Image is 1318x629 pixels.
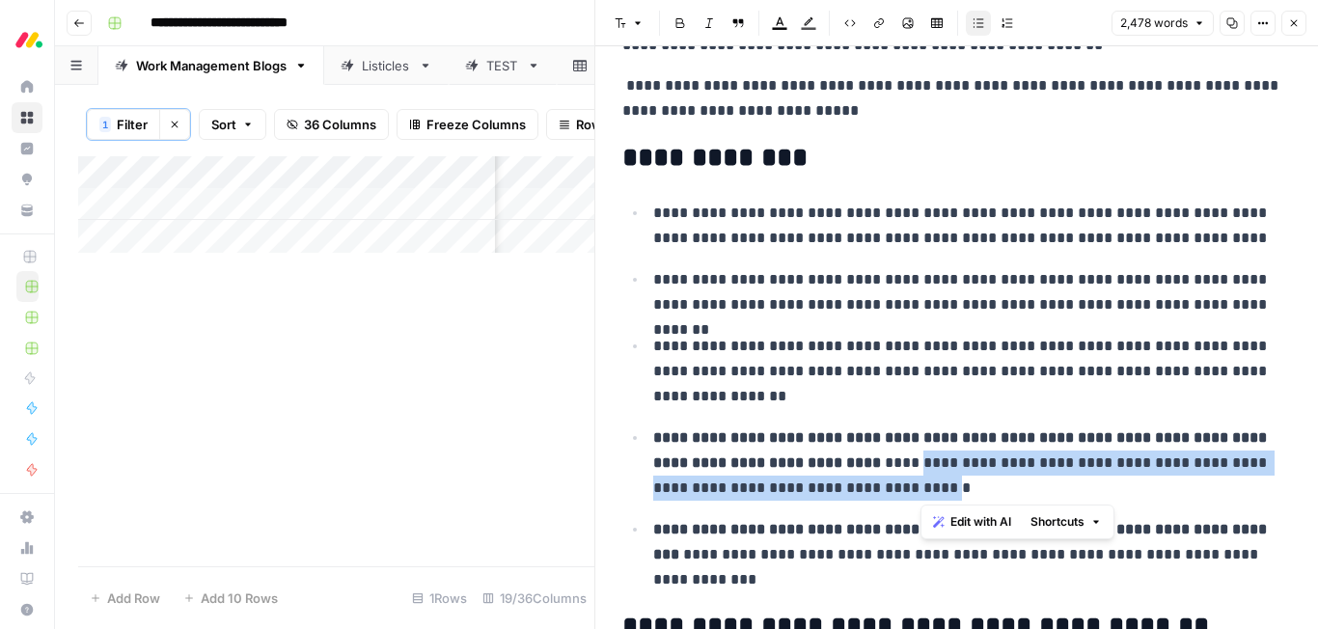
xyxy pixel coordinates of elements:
[576,115,645,134] span: Row Height
[12,102,42,133] a: Browse
[1112,11,1214,36] button: 2,478 words
[12,15,42,64] button: Workspace: Monday.com
[12,563,42,594] a: Learning Hub
[274,109,389,140] button: 36 Columns
[426,115,526,134] span: Freeze Columns
[397,109,538,140] button: Freeze Columns
[102,117,108,132] span: 1
[98,46,324,85] a: Work Management Blogs
[201,588,278,608] span: Add 10 Rows
[136,56,287,75] div: Work Management Blogs
[950,513,1011,531] span: Edit with AI
[12,502,42,533] a: Settings
[87,109,159,140] button: 1Filter
[12,71,42,102] a: Home
[107,588,160,608] span: Add Row
[12,164,42,195] a: Opportunities
[12,22,46,57] img: Monday.com Logo
[557,46,665,85] a: Blank
[172,583,289,614] button: Add 10 Rows
[925,509,1019,534] button: Edit with AI
[1120,14,1188,32] span: 2,478 words
[12,594,42,625] button: Help + Support
[99,117,111,132] div: 1
[12,195,42,226] a: Your Data
[78,583,172,614] button: Add Row
[304,115,376,134] span: 36 Columns
[211,115,236,134] span: Sort
[12,133,42,164] a: Insights
[486,56,519,75] div: TEST
[1030,513,1085,531] span: Shortcuts
[324,46,449,85] a: Listicles
[199,109,266,140] button: Sort
[546,109,658,140] button: Row Height
[404,583,475,614] div: 1 Rows
[1023,509,1110,534] button: Shortcuts
[12,533,42,563] a: Usage
[475,583,594,614] div: 19/36 Columns
[449,46,557,85] a: TEST
[362,56,411,75] div: Listicles
[117,115,148,134] span: Filter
